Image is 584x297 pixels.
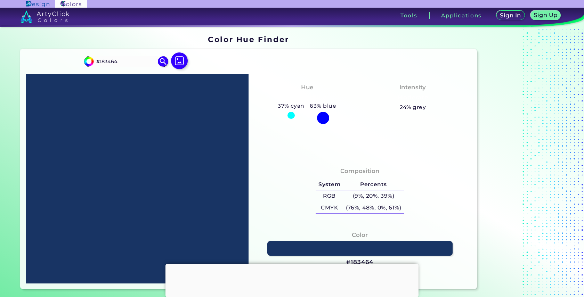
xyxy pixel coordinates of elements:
[21,10,70,23] img: logo_artyclick_colors_white.svg
[399,82,426,92] h4: Intensity
[165,264,419,295] iframe: Advertisement
[501,13,520,18] h5: Sign In
[352,230,368,240] h4: Color
[284,93,330,102] h3: Tealish Blue
[346,258,373,266] h3: #183464
[343,202,404,214] h5: (76%, 48%, 0%, 61%)
[316,179,343,190] h5: System
[535,13,557,18] h5: Sign Up
[343,179,404,190] h5: Percents
[301,82,313,92] h4: Hue
[307,101,339,110] h5: 63% blue
[480,33,567,292] iframe: Advertisement
[158,56,168,67] img: icon search
[94,57,159,66] input: type color..
[208,34,289,44] h1: Color Hue Finder
[400,103,426,112] h5: 24% grey
[343,190,404,202] h5: (9%, 20%, 39%)
[26,1,49,7] img: ArtyClick Design logo
[171,52,188,69] img: icon picture
[275,101,307,110] h5: 37% cyan
[340,166,380,176] h4: Composition
[316,190,343,202] h5: RGB
[441,13,482,18] h3: Applications
[316,202,343,214] h5: CMYK
[395,93,431,102] h3: Moderate
[400,13,417,18] h3: Tools
[498,11,524,20] a: Sign In
[532,11,559,20] a: Sign Up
